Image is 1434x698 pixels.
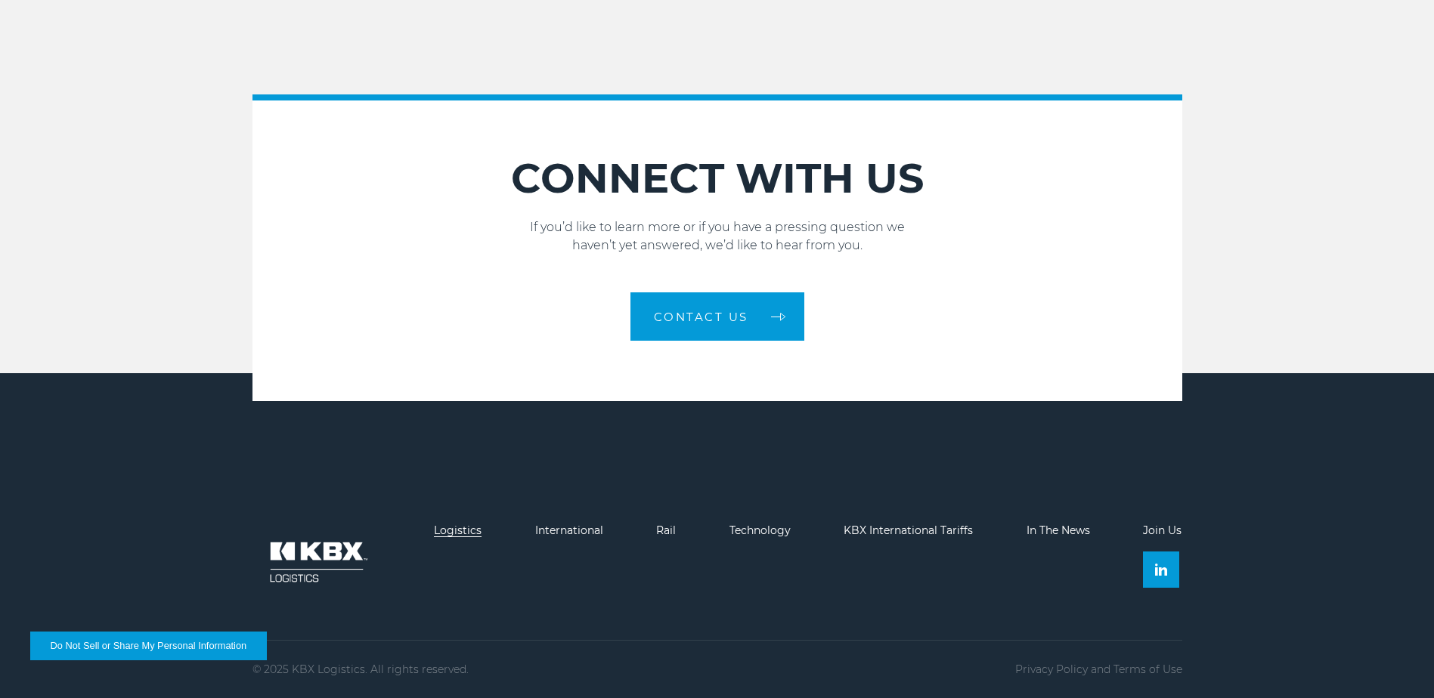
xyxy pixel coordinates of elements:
a: Join Us [1143,523,1182,537]
a: International [535,523,603,537]
a: Contact Us arrow arrow [630,292,804,341]
p: © 2025 KBX Logistics. All rights reserved. [252,663,469,675]
a: In The News [1027,523,1090,537]
a: KBX International Tariffs [844,523,973,537]
p: If you’d like to learn more or if you have a pressing question we haven’t yet answered, we’d like... [252,218,1182,255]
img: Linkedin [1155,564,1167,576]
h2: CONNECT WITH US [252,153,1182,203]
a: Logistics [434,523,482,537]
a: Technology [729,523,791,537]
iframe: Chat Widget [1358,625,1434,698]
button: Do Not Sell or Share My Personal Information [30,632,267,660]
span: Contact Us [654,311,748,323]
a: Rail [656,523,676,537]
img: kbx logo [252,524,381,600]
span: and [1091,662,1110,676]
a: Privacy Policy [1015,662,1088,676]
a: Terms of Use [1113,662,1182,676]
